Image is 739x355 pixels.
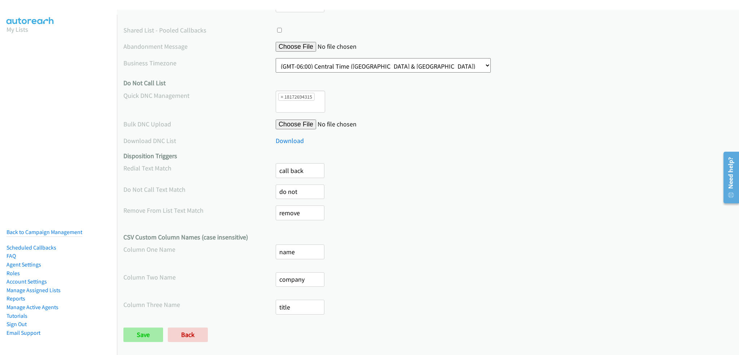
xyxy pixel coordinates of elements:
a: Manage Assigned Lists [6,287,61,294]
label: Column Two Name [123,272,276,282]
div: Disposition text to enqueue a call to a contact's secondary phone number [123,205,733,227]
label: Remove From List Text Match [123,205,276,215]
a: My Lists [6,25,28,34]
label: Redial Text Match [123,163,276,173]
a: Sign Out [6,321,27,328]
a: Download [276,137,304,145]
a: Back [168,328,208,342]
label: Download DNC List [123,136,276,146]
a: Back to Campaign Management [6,229,82,235]
a: Scheduled Callbacks [6,244,56,251]
label: Do Not Call Text Match [123,185,276,194]
a: Reports [6,295,25,302]
label: Bulk DNC Upload [123,119,276,129]
iframe: Resource Center [718,149,739,206]
li: 18172694315 [278,93,315,101]
label: Column Three Name [123,300,276,309]
div: Whether callbacks should be returned to the pool or remain tied to the agent that requested the c... [123,25,733,35]
h4: Do Not Call List [123,79,733,87]
label: Column One Name [123,244,276,254]
a: Account Settings [6,278,47,285]
h4: CSV Custom Column Names (case insensitive) [123,233,733,242]
label: Quick DNC Management [123,91,276,100]
label: Shared List - Pooled Callbacks [123,25,276,35]
a: Manage Active Agents [6,304,58,311]
input: Save [123,328,163,342]
a: Tutorials [6,312,27,319]
label: Business Timezone [123,58,276,68]
label: Abandonment Message [123,42,276,51]
a: Agent Settings [6,261,41,268]
span: × [281,93,283,100]
a: FAQ [6,252,16,259]
a: Roles [6,270,20,277]
a: Email Support [6,329,40,336]
h4: Disposition Triggers [123,152,733,160]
